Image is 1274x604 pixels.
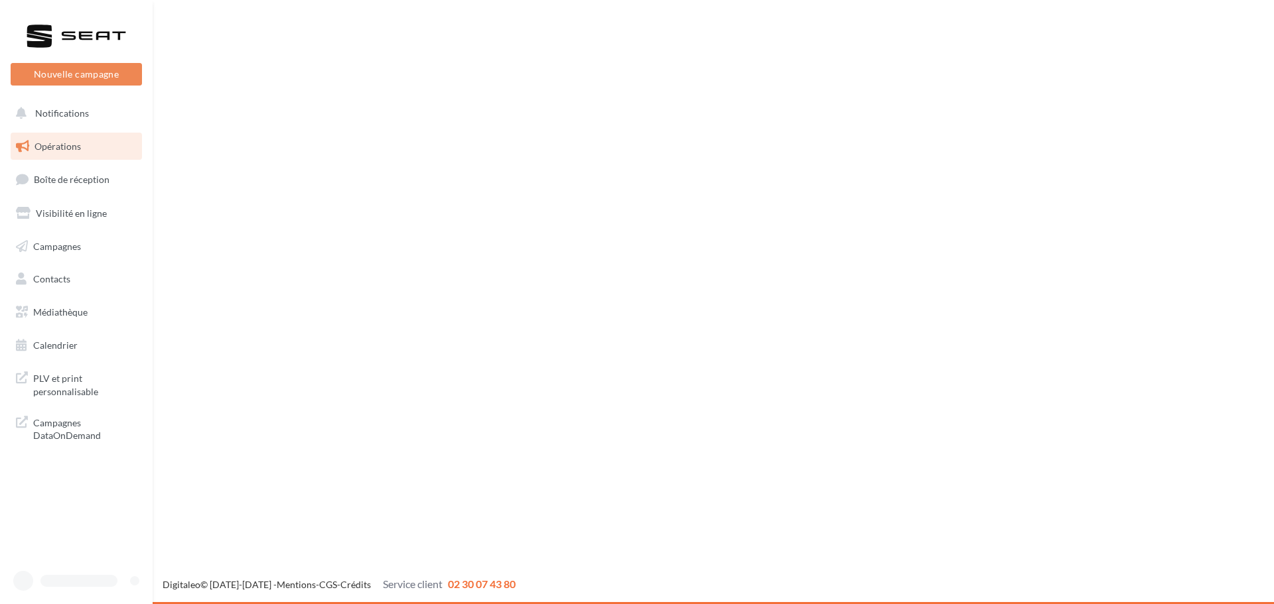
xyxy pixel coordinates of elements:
[8,298,145,326] a: Médiathèque
[277,579,316,590] a: Mentions
[33,240,81,251] span: Campagnes
[36,208,107,219] span: Visibilité en ligne
[8,133,145,160] a: Opérations
[8,364,145,403] a: PLV et print personnalisable
[8,233,145,261] a: Campagnes
[35,141,81,152] span: Opérations
[35,107,89,119] span: Notifications
[8,200,145,227] a: Visibilité en ligne
[8,165,145,194] a: Boîte de réception
[33,414,137,442] span: Campagnes DataOnDemand
[383,577,443,590] span: Service client
[163,579,200,590] a: Digitaleo
[340,579,371,590] a: Crédits
[34,174,109,185] span: Boîte de réception
[33,273,70,284] span: Contacts
[11,63,142,86] button: Nouvelle campagne
[33,339,78,351] span: Calendrier
[319,579,337,590] a: CGS
[8,408,145,448] a: Campagnes DataOnDemand
[8,99,139,127] button: Notifications
[33,369,137,398] span: PLV et print personnalisable
[448,577,516,590] span: 02 30 07 43 80
[163,579,516,590] span: © [DATE]-[DATE] - - -
[8,332,145,359] a: Calendrier
[33,306,88,318] span: Médiathèque
[8,265,145,293] a: Contacts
